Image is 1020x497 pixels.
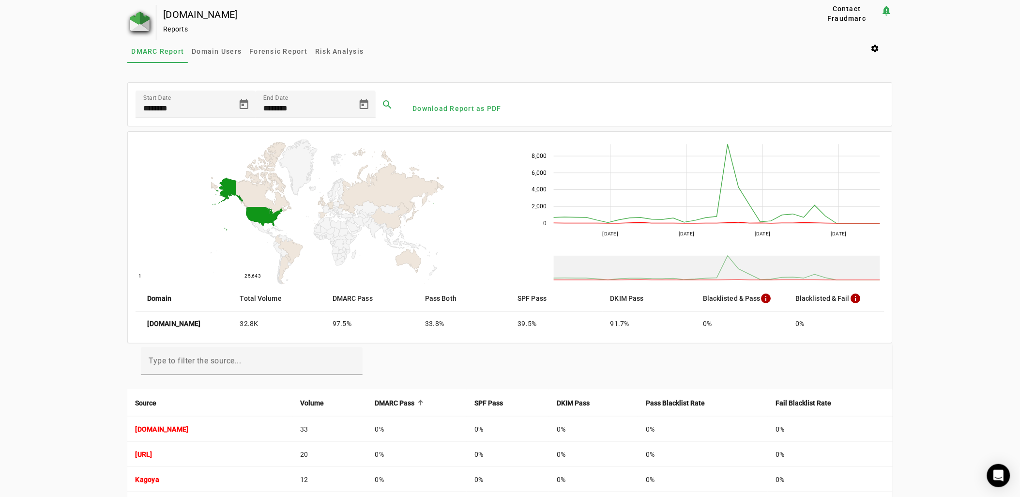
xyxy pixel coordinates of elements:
[761,293,772,304] mat-icon: info
[638,417,768,442] td: 0%
[768,417,892,442] td: 0%
[543,220,547,227] text: 0
[232,285,325,312] mat-header-cell: Total Volume
[192,48,242,55] span: Domain Users
[325,312,417,335] mat-cell: 97.5%
[776,398,831,408] strong: Fail Blacklist Rate
[646,398,705,408] strong: Pass Blacklist Rate
[135,398,285,408] div: Source
[135,476,159,483] strong: Kagoya
[549,442,638,467] td: 0%
[788,285,884,312] mat-header-cell: Blacklisted & Fail
[646,398,760,408] div: Pass Blacklist Rate
[474,398,503,408] strong: SPF Pass
[245,273,261,279] text: 25,643
[987,464,1010,487] div: Open Intercom Messenger
[375,398,459,408] div: DMARC Pass
[135,425,188,433] strong: [DOMAIN_NAME]
[813,5,881,22] button: Contact Fraudmarc
[532,186,547,193] text: 4,000
[163,10,782,19] div: [DOMAIN_NAME]
[474,398,541,408] div: SPF Pass
[412,104,502,113] span: Download Report as PDF
[352,93,376,116] button: Open calendar
[147,293,171,304] strong: Domain
[232,312,325,335] mat-cell: 32.8K
[300,398,359,408] div: Volume
[532,203,547,210] text: 2,000
[135,398,156,408] strong: Source
[768,442,892,467] td: 0%
[638,467,768,492] td: 0%
[135,450,152,458] strong: [URL]
[467,467,549,492] td: 0%
[417,312,510,335] mat-cell: 33.8%
[695,285,788,312] mat-header-cell: Blacklisted & Pass
[325,285,417,312] mat-header-cell: DMARC Pass
[510,312,603,335] mat-cell: 39.5%
[532,153,547,159] text: 8,000
[292,417,367,442] td: 33
[292,467,367,492] td: 12
[768,467,892,492] td: 0%
[292,442,367,467] td: 20
[130,12,150,31] img: Fraudmarc Logo
[163,24,782,34] div: Reports
[367,442,467,467] td: 0%
[300,398,324,408] strong: Volume
[881,5,893,16] mat-icon: notification_important
[467,442,549,467] td: 0%
[638,442,768,467] td: 0%
[131,48,184,55] span: DMARC Report
[602,231,618,236] text: [DATE]
[315,48,364,55] span: Risk Analysis
[149,357,241,366] mat-label: Type to filter the source...
[603,312,695,335] mat-cell: 91.7%
[263,94,288,101] mat-label: End Date
[147,319,200,328] strong: [DOMAIN_NAME]
[755,231,771,236] text: [DATE]
[409,100,505,117] button: Download Report as PDF
[549,417,638,442] td: 0%
[510,285,603,312] mat-header-cell: SPF Pass
[375,398,415,408] strong: DMARC Pass
[557,398,590,408] strong: DKIM Pass
[532,170,547,176] text: 6,000
[188,40,245,63] a: Domain Users
[232,93,256,116] button: Open calendar
[817,4,877,23] span: Contact Fraudmarc
[679,231,695,236] text: [DATE]
[695,312,788,335] mat-cell: 0%
[127,40,188,63] a: DMARC Report
[603,285,695,312] mat-header-cell: DKIM Pass
[850,293,861,304] mat-icon: info
[776,398,884,408] div: Fail Blacklist Rate
[467,417,549,442] td: 0%
[245,40,311,63] a: Forensic Report
[367,467,467,492] td: 0%
[788,312,884,335] mat-cell: 0%
[249,48,307,55] span: Forensic Report
[136,140,513,285] svg: A chart.
[367,417,467,442] td: 0%
[311,40,367,63] a: Risk Analysis
[831,231,847,236] text: [DATE]
[557,398,630,408] div: DKIM Pass
[143,94,171,101] mat-label: Start Date
[417,285,510,312] mat-header-cell: Pass Both
[139,273,142,279] text: 1
[549,467,638,492] td: 0%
